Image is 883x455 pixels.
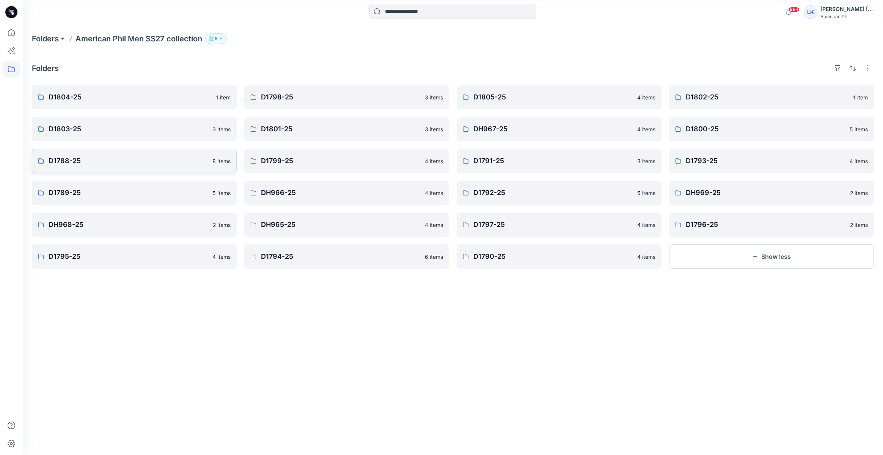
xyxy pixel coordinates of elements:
[244,149,449,173] a: D1799-254 items
[686,124,845,134] p: D1800-25
[820,14,874,19] div: American Phil
[212,189,231,197] p: 5 items
[686,187,845,198] p: DH969-25
[261,219,420,230] p: DH965-25
[75,33,202,44] p: American Phil Men SS27 collection
[32,244,237,269] a: D1795-254 items
[49,187,208,198] p: D1789-25
[788,6,800,13] span: 99+
[244,117,449,141] a: D1801-253 items
[261,124,420,134] p: D1801-25
[49,219,208,230] p: DH968-25
[425,157,443,165] p: 4 items
[669,181,874,205] a: DH969-252 items
[244,244,449,269] a: D1794-256 items
[669,213,874,237] a: D1796-252 items
[261,92,420,102] p: D1798-25
[669,244,874,269] button: Show less
[457,149,661,173] a: D1791-253 items
[213,221,231,229] p: 2 items
[669,149,874,173] a: D1793-254 items
[49,92,211,102] p: D1804-25
[32,149,237,173] a: D1788-258 items
[425,125,443,133] p: 3 items
[473,92,633,102] p: D1805-25
[820,5,874,14] div: [PERSON_NAME] [PERSON_NAME]
[216,93,231,101] p: 1 item
[850,157,868,165] p: 4 items
[637,157,655,165] p: 3 items
[686,156,845,166] p: D1793-25
[669,117,874,141] a: D1800-255 items
[850,189,868,197] p: 2 items
[32,117,237,141] a: D1803-253 items
[32,85,237,109] a: D1804-251 item
[457,181,661,205] a: D1792-255 items
[205,33,227,44] button: 5
[261,156,420,166] p: D1799-25
[457,213,661,237] a: D1797-254 items
[686,92,848,102] p: D1802-25
[473,156,633,166] p: D1791-25
[244,85,449,109] a: D1798-253 items
[32,181,237,205] a: D1789-255 items
[212,253,231,261] p: 4 items
[473,251,633,262] p: D1790-25
[637,189,655,197] p: 5 items
[32,64,59,73] h4: Folders
[425,253,443,261] p: 6 items
[669,85,874,109] a: D1802-251 item
[212,125,231,133] p: 3 items
[425,189,443,197] p: 4 items
[637,125,655,133] p: 4 items
[212,157,231,165] p: 8 items
[637,253,655,261] p: 4 items
[425,93,443,101] p: 3 items
[49,156,208,166] p: D1788-25
[425,221,443,229] p: 4 items
[850,125,868,133] p: 5 items
[215,35,217,43] p: 5
[686,219,845,230] p: D1796-25
[49,251,208,262] p: D1795-25
[244,181,449,205] a: DH966-254 items
[850,221,868,229] p: 2 items
[32,213,237,237] a: DH968-252 items
[49,124,208,134] p: D1803-25
[473,124,633,134] p: DH967-25
[473,187,633,198] p: D1792-25
[637,93,655,101] p: 4 items
[261,251,420,262] p: D1794-25
[261,187,420,198] p: DH966-25
[853,93,868,101] p: 1 item
[473,219,633,230] p: D1797-25
[457,244,661,269] a: D1790-254 items
[244,213,449,237] a: DH965-254 items
[457,117,661,141] a: DH967-254 items
[637,221,655,229] p: 4 items
[457,85,661,109] a: D1805-254 items
[804,5,817,19] div: LK
[32,33,59,44] a: Folders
